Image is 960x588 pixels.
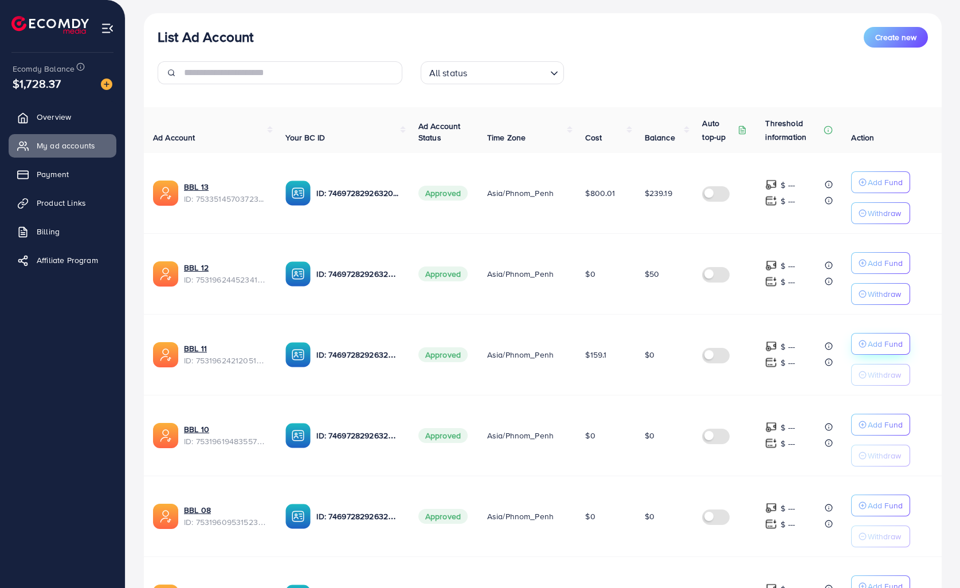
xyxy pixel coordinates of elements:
[285,261,311,287] img: ic-ba-acc.ded83a64.svg
[184,343,267,366] div: <span class='underline'>BBL 11</span></br>7531962421205155847
[868,418,903,432] p: Add Fund
[37,226,60,237] span: Billing
[868,256,903,270] p: Add Fund
[37,140,95,151] span: My ad accounts
[868,175,903,189] p: Add Fund
[585,349,606,360] span: $159.1
[9,249,116,272] a: Affiliate Program
[765,518,777,530] img: top-up amount
[585,268,595,280] span: $0
[765,340,777,352] img: top-up amount
[645,511,655,522] span: $0
[285,342,311,367] img: ic-ba-acc.ded83a64.svg
[316,429,399,442] p: ID: 7469728292632018945
[421,61,564,84] div: Search for option
[851,445,910,467] button: Withdraw
[781,194,795,208] p: $ ---
[37,111,71,123] span: Overview
[868,368,901,382] p: Withdraw
[781,518,795,531] p: $ ---
[781,437,795,450] p: $ ---
[585,132,602,143] span: Cost
[153,261,178,287] img: ic-ads-acc.e4c84228.svg
[471,62,545,81] input: Search for option
[781,340,795,354] p: $ ---
[765,421,777,433] img: top-up amount
[158,29,253,45] h3: List Ad Account
[9,163,116,186] a: Payment
[9,220,116,243] a: Billing
[851,132,874,143] span: Action
[184,262,267,273] a: BBL 12
[765,356,777,369] img: top-up amount
[645,268,659,280] span: $50
[184,274,267,285] span: ID: 7531962445234176008
[645,132,675,143] span: Balance
[765,260,777,272] img: top-up amount
[487,349,554,360] span: Asia/Phnom_Penh
[101,22,114,35] img: menu
[285,181,311,206] img: ic-ba-acc.ded83a64.svg
[487,187,554,199] span: Asia/Phnom_Penh
[418,509,468,524] span: Approved
[184,424,267,447] div: <span class='underline'>BBL 10</span></br>7531961948355788808
[645,187,672,199] span: $239.19
[9,105,116,128] a: Overview
[645,430,655,441] span: $0
[13,75,61,92] span: $1,728.37
[781,275,795,289] p: $ ---
[875,32,916,43] span: Create new
[765,437,777,449] img: top-up amount
[765,179,777,191] img: top-up amount
[487,268,554,280] span: Asia/Phnom_Penh
[781,356,795,370] p: $ ---
[418,266,468,281] span: Approved
[868,337,903,351] p: Add Fund
[851,333,910,355] button: Add Fund
[911,536,951,579] iframe: Chat
[13,63,75,75] span: Ecomdy Balance
[316,509,399,523] p: ID: 7469728292632018945
[781,501,795,515] p: $ ---
[781,178,795,192] p: $ ---
[11,16,89,34] img: logo
[868,530,901,543] p: Withdraw
[765,116,821,144] p: Threshold information
[427,65,470,81] span: All status
[37,168,69,180] span: Payment
[316,267,399,281] p: ID: 7469728292632018945
[851,171,910,193] button: Add Fund
[418,186,468,201] span: Approved
[37,254,98,266] span: Affiliate Program
[9,134,116,157] a: My ad accounts
[765,276,777,288] img: top-up amount
[864,27,928,48] button: Create new
[153,342,178,367] img: ic-ads-acc.e4c84228.svg
[868,449,901,462] p: Withdraw
[851,495,910,516] button: Add Fund
[101,79,112,90] img: image
[851,526,910,547] button: Withdraw
[487,132,526,143] span: Time Zone
[316,348,399,362] p: ID: 7469728292632018945
[765,502,777,514] img: top-up amount
[9,191,116,214] a: Product Links
[702,116,735,144] p: Auto top-up
[868,287,901,301] p: Withdraw
[184,516,267,528] span: ID: 7531960953152389137
[851,252,910,274] button: Add Fund
[37,197,86,209] span: Product Links
[487,511,554,522] span: Asia/Phnom_Penh
[851,364,910,386] button: Withdraw
[285,132,325,143] span: Your BC ID
[153,423,178,448] img: ic-ads-acc.e4c84228.svg
[585,511,595,522] span: $0
[184,504,267,516] a: BBL 08
[316,186,399,200] p: ID: 7469728292632018945
[184,262,267,285] div: <span class='underline'>BBL 12</span></br>7531962445234176008
[781,259,795,273] p: $ ---
[184,193,267,205] span: ID: 7533514570372333569
[585,430,595,441] span: $0
[487,430,554,441] span: Asia/Phnom_Penh
[868,206,901,220] p: Withdraw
